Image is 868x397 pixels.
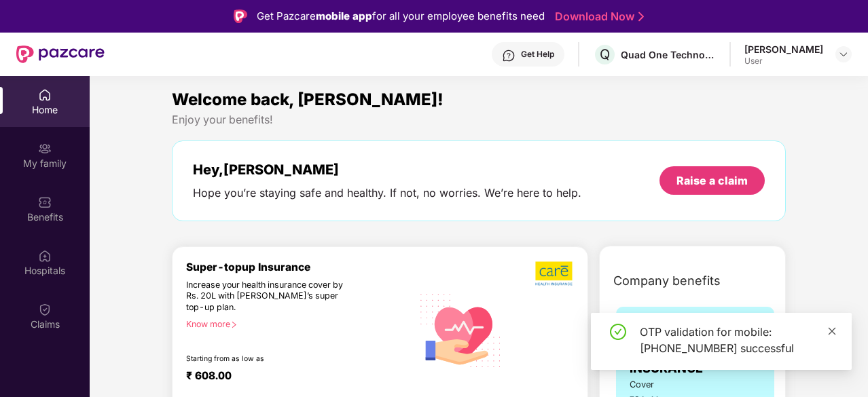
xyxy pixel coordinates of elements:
img: svg+xml;base64,PHN2ZyBpZD0iSG9tZSIgeG1sbnM9Imh0dHA6Ly93d3cudzMub3JnLzIwMDAvc3ZnIiB3aWR0aD0iMjAiIG... [38,88,52,102]
span: Cover [630,378,679,392]
strong: mobile app [316,10,372,22]
img: svg+xml;base64,PHN2ZyBpZD0iRHJvcGRvd24tMzJ4MzIiIHhtbG5zPSJodHRwOi8vd3d3LnczLm9yZy8yMDAwL3N2ZyIgd2... [838,49,849,60]
div: Quad One Technologies Private Limited [621,48,716,61]
img: svg+xml;base64,PHN2ZyBpZD0iSG9zcGl0YWxzIiB4bWxucz0iaHR0cDovL3d3dy53My5vcmcvMjAwMC9zdmciIHdpZHRoPS... [38,249,52,263]
div: Increase your health insurance cover by Rs. 20L with [PERSON_NAME]’s super top-up plan. [186,280,354,314]
img: svg+xml;base64,PHN2ZyBpZD0iSGVscC0zMngzMiIgeG1sbnM9Imh0dHA6Ly93d3cudzMub3JnLzIwMDAvc3ZnIiB3aWR0aD... [502,49,516,62]
img: svg+xml;base64,PHN2ZyB3aWR0aD0iMjAiIGhlaWdodD0iMjAiIHZpZXdCb3g9IjAgMCAyMCAyMCIgZmlsbD0ibm9uZSIgeG... [38,142,52,155]
span: Q [600,46,610,62]
a: Download Now [555,10,640,24]
img: svg+xml;base64,PHN2ZyB4bWxucz0iaHR0cDovL3d3dy53My5vcmcvMjAwMC9zdmciIHhtbG5zOnhsaW5rPSJodHRwOi8vd3... [412,280,509,379]
span: close [827,326,837,336]
div: Raise a claim [676,173,748,188]
img: Logo [234,10,247,23]
div: User [744,56,823,67]
img: svg+xml;base64,PHN2ZyBpZD0iQmVuZWZpdHMiIHhtbG5zPSJodHRwOi8vd3d3LnczLm9yZy8yMDAwL3N2ZyIgd2lkdGg9Ij... [38,195,52,209]
div: Get Help [521,49,554,60]
span: check-circle [610,324,626,340]
div: Hey, [PERSON_NAME] [193,162,581,178]
div: OTP validation for mobile: [PHONE_NUMBER] successful [640,324,835,356]
img: Stroke [638,10,644,24]
div: Know more [186,319,404,328]
div: [PERSON_NAME] [744,43,823,56]
span: Company benefits [613,271,721,290]
div: Super-topup Insurance [186,261,412,273]
img: New Pazcare Logo [16,45,105,63]
span: Welcome back, [PERSON_NAME]! [172,90,444,109]
div: Hope you’re staying safe and healthy. If not, no worries. We’re here to help. [193,186,581,200]
div: ₹ 608.00 [186,369,399,385]
div: Get Pazcare for all your employee benefits need [257,8,545,24]
div: Starting from as low as [186,354,355,364]
img: b5dec4f62d2307b9de63beb79f102df3.png [535,261,574,286]
div: Enjoy your benefits! [172,113,786,127]
img: svg+xml;base64,PHN2ZyBpZD0iQ2xhaW0iIHhtbG5zPSJodHRwOi8vd3d3LnczLm9yZy8yMDAwL3N2ZyIgd2lkdGg9IjIwIi... [38,303,52,316]
span: right [230,321,238,328]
